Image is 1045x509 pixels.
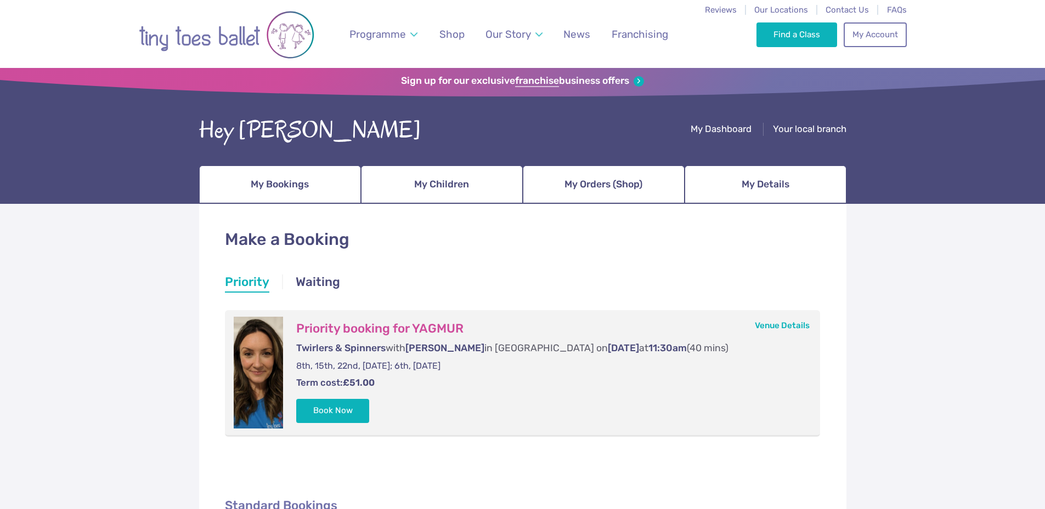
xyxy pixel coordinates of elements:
[414,175,469,194] span: My Children
[773,123,846,134] span: Your local branch
[754,5,808,15] a: Our Locations
[251,175,309,194] span: My Bookings
[773,123,846,137] a: Your local branch
[296,342,386,353] span: Twirlers & Spinners
[401,75,644,87] a: Sign up for our exclusivefranchisebusiness offers
[691,123,752,134] span: My Dashboard
[705,5,737,15] a: Reviews
[296,273,340,293] a: Waiting
[434,21,470,47] a: Shop
[344,21,422,47] a: Programme
[343,377,375,388] strong: £51.00
[608,342,639,353] span: [DATE]
[755,321,810,330] a: Venue Details
[563,28,590,41] span: News
[349,28,406,41] span: Programme
[685,165,846,204] a: My Details
[564,175,642,194] span: My Orders (Shop)
[296,399,370,423] button: Book Now
[296,376,799,390] p: Term cost:
[691,123,752,137] a: My Dashboard
[887,5,907,15] a: FAQs
[139,7,314,62] img: tiny toes ballet
[515,75,559,87] strong: franchise
[612,28,668,41] span: Franchising
[844,22,906,47] a: My Account
[523,165,685,204] a: My Orders (Shop)
[225,228,821,251] h1: Make a Booking
[439,28,465,41] span: Shop
[199,165,361,204] a: My Bookings
[361,165,523,204] a: My Children
[826,5,869,15] a: Contact Us
[199,113,421,147] div: Hey [PERSON_NAME]
[480,21,547,47] a: Our Story
[742,175,789,194] span: My Details
[296,341,799,355] p: with in [GEOGRAPHIC_DATA] on at (40 mins)
[648,342,687,353] span: 11:30am
[296,321,799,336] h3: Priority booking for YAGMUR
[558,21,596,47] a: News
[606,21,673,47] a: Franchising
[296,360,799,372] p: 8th, 15th, 22nd, [DATE]; 6th, [DATE]
[405,342,484,353] span: [PERSON_NAME]
[485,28,531,41] span: Our Story
[756,22,837,47] a: Find a Class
